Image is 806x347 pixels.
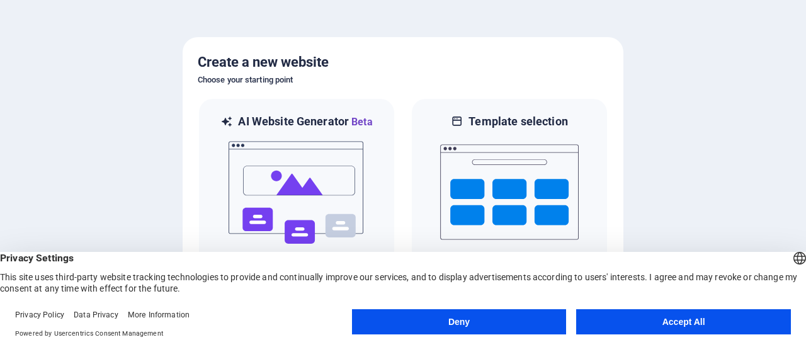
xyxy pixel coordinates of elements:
div: Template selectionChoose from 150+ templates and adjust it to you needs. [411,98,608,295]
div: AI Website GeneratorBetaaiLet the AI Website Generator create a website based on your input. [198,98,395,295]
h6: AI Website Generator [238,114,372,130]
img: ai [227,130,366,256]
h6: Template selection [468,114,567,129]
h6: Choose your starting point [198,72,608,88]
span: Beta [349,116,373,128]
h5: Create a new website [198,52,608,72]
